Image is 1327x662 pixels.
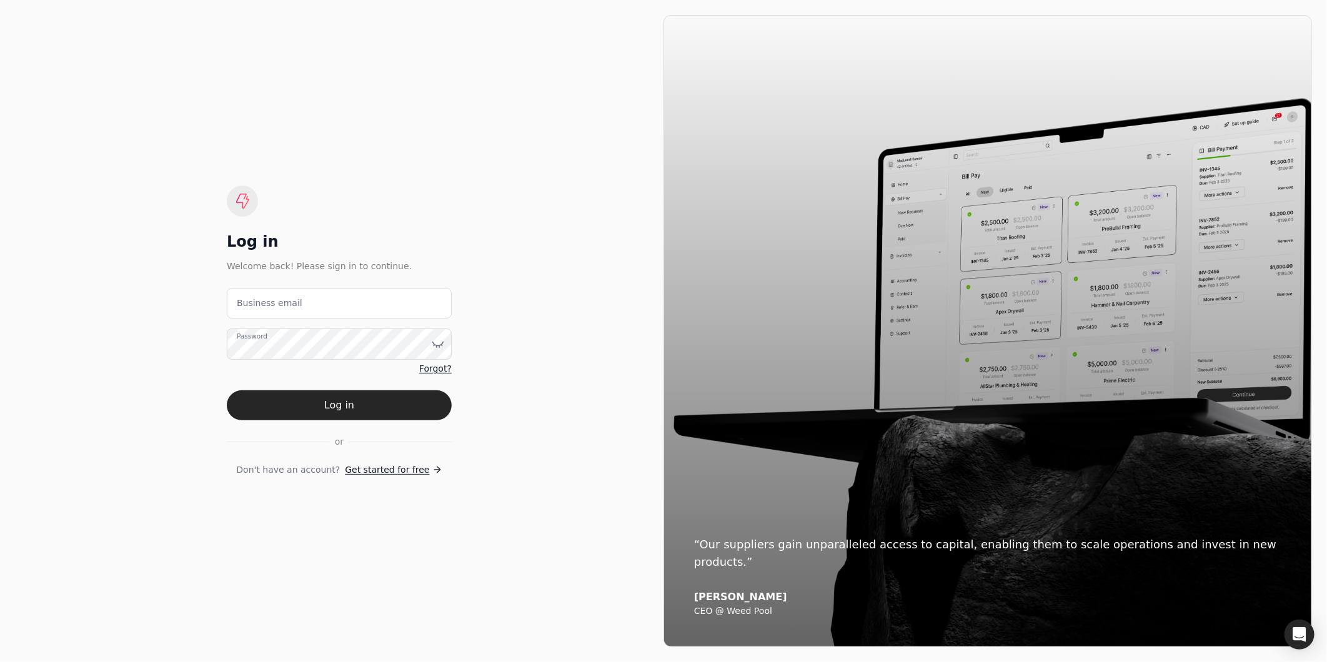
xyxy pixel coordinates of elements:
[236,463,340,477] span: Don't have an account?
[227,390,452,420] button: Log in
[694,606,1281,617] div: CEO @ Weed Pool
[227,259,452,273] div: Welcome back! Please sign in to continue.
[227,232,452,252] div: Log in
[237,297,302,310] label: Business email
[694,591,1281,603] div: [PERSON_NAME]
[345,463,442,477] a: Get started for free
[335,435,344,448] span: or
[237,332,267,342] label: Password
[694,536,1281,571] div: “Our suppliers gain unparalleled access to capital, enabling them to scale operations and invest ...
[419,362,452,375] a: Forgot?
[345,463,429,477] span: Get started for free
[1285,620,1315,650] div: Open Intercom Messenger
